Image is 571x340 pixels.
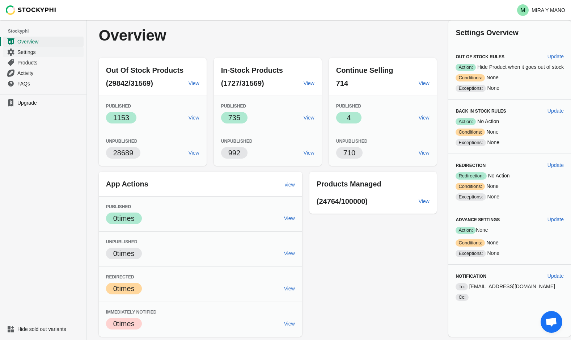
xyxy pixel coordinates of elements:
[456,74,564,81] p: None
[456,84,564,92] p: None
[113,320,135,328] span: 0 times
[456,163,541,168] h3: Redirection
[416,111,432,124] a: View
[456,139,564,146] p: None
[3,47,84,57] a: Settings
[106,239,138,244] span: Unpublished
[456,193,564,201] p: None
[336,139,368,144] span: Unpublished
[3,78,84,89] a: FAQs
[106,274,134,280] span: Redirected
[456,118,476,125] span: Action:
[186,146,202,159] a: View
[17,326,82,333] span: Hide sold out variants
[456,85,486,92] span: Exceptions:
[282,178,298,191] a: view
[281,317,298,330] a: View
[547,273,564,279] span: Update
[99,28,299,43] p: Overview
[456,249,564,257] p: None
[517,4,529,16] span: Avatar with initials M
[304,115,314,121] span: View
[284,321,295,327] span: View
[17,38,82,45] span: Overview
[3,98,84,108] a: Upgrade
[547,108,564,114] span: Update
[456,172,486,180] span: Redirection:
[284,286,295,291] span: View
[456,139,486,146] span: Exceptions:
[285,182,295,188] span: view
[416,195,432,208] a: View
[456,217,541,223] h3: Advance Settings
[281,247,298,260] a: View
[336,79,348,87] span: 714
[186,111,202,124] a: View
[17,80,82,87] span: FAQs
[3,36,84,47] a: Overview
[419,115,430,121] span: View
[545,159,567,172] button: Update
[113,114,130,122] span: 1153
[545,104,567,117] button: Update
[301,111,317,124] a: View
[456,239,485,247] span: Conditions:
[456,193,486,201] span: Exceptions:
[456,283,564,290] p: [EMAIL_ADDRESS][DOMAIN_NAME]
[419,150,430,156] span: View
[281,282,298,295] a: View
[532,7,565,13] p: MIRA Y MANO
[301,146,317,159] a: View
[456,227,476,234] span: Action:
[17,59,82,66] span: Products
[221,139,253,144] span: Unpublished
[304,150,314,156] span: View
[113,149,134,157] span: 28689
[221,66,283,74] span: In-Stock Products
[456,239,564,247] p: None
[3,57,84,68] a: Products
[113,249,135,257] span: 0 times
[456,182,564,190] p: None
[221,104,246,109] span: Published
[189,115,199,121] span: View
[6,5,56,15] img: Stockyphi
[547,162,564,168] span: Update
[456,283,468,290] span: To:
[317,180,381,188] span: Products Managed
[343,149,355,157] span: 710
[228,148,240,158] p: 992
[106,104,131,109] span: Published
[456,63,564,71] p: Hide Product when it goes out of stock
[189,150,199,156] span: View
[456,226,564,234] p: None
[106,139,138,144] span: Unpublished
[456,172,564,180] p: No Action
[416,146,432,159] a: View
[186,77,202,90] a: View
[545,213,567,226] button: Update
[281,212,298,225] a: View
[456,54,541,60] h3: Out of Stock Rules
[189,80,199,86] span: View
[284,215,295,221] span: View
[8,28,86,35] span: Stockyphi
[419,198,430,204] span: View
[419,80,430,86] span: View
[106,180,148,188] span: App Actions
[456,118,564,125] p: No Action
[106,79,153,87] span: (29842/31569)
[456,74,485,81] span: Conditions:
[541,311,562,333] a: Open chat
[284,251,295,256] span: View
[301,77,317,90] a: View
[456,294,469,301] span: Cc:
[17,99,82,106] span: Upgrade
[221,79,264,87] span: (1727/31569)
[456,29,518,37] span: Settings Overview
[106,66,183,74] span: Out Of Stock Products
[547,217,564,222] span: Update
[228,114,240,122] span: 735
[456,129,485,136] span: Conditions:
[113,285,135,293] span: 0 times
